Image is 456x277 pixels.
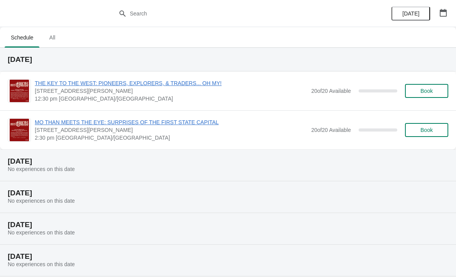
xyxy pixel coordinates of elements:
[35,126,307,134] span: [STREET_ADDRESS][PERSON_NAME]
[311,88,351,94] span: 20 of 20 Available
[129,7,342,21] input: Search
[8,189,448,197] h2: [DATE]
[8,229,75,236] span: No experiences on this date
[402,10,419,17] span: [DATE]
[8,157,448,165] h2: [DATE]
[8,253,448,260] h2: [DATE]
[420,88,433,94] span: Book
[8,56,448,63] h2: [DATE]
[405,84,448,98] button: Book
[420,127,433,133] span: Book
[35,95,307,103] span: 12:30 pm [GEOGRAPHIC_DATA]/[GEOGRAPHIC_DATA]
[391,7,430,21] button: [DATE]
[35,118,307,126] span: MO THAN MEETS THE EYE: SURPRISES OF THE FIRST STATE CAPITAL
[8,261,75,267] span: No experiences on this date
[10,119,29,141] img: MO THAN MEETS THE EYE: SURPRISES OF THE FIRST STATE CAPITAL | 230 South Main Street, Saint Charle...
[35,87,307,95] span: [STREET_ADDRESS][PERSON_NAME]
[8,166,75,172] span: No experiences on this date
[311,127,351,133] span: 20 of 20 Available
[10,80,29,102] img: THE KEY TO THE WEST: PIONEERS, EXPLORERS, & TRADERS... OH MY! | 230 South Main Street, Saint Char...
[43,31,62,44] span: All
[8,221,448,229] h2: [DATE]
[5,31,39,44] span: Schedule
[405,123,448,137] button: Book
[35,79,307,87] span: THE KEY TO THE WEST: PIONEERS, EXPLORERS, & TRADERS... OH MY!
[8,198,75,204] span: No experiences on this date
[35,134,307,142] span: 2:30 pm [GEOGRAPHIC_DATA]/[GEOGRAPHIC_DATA]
